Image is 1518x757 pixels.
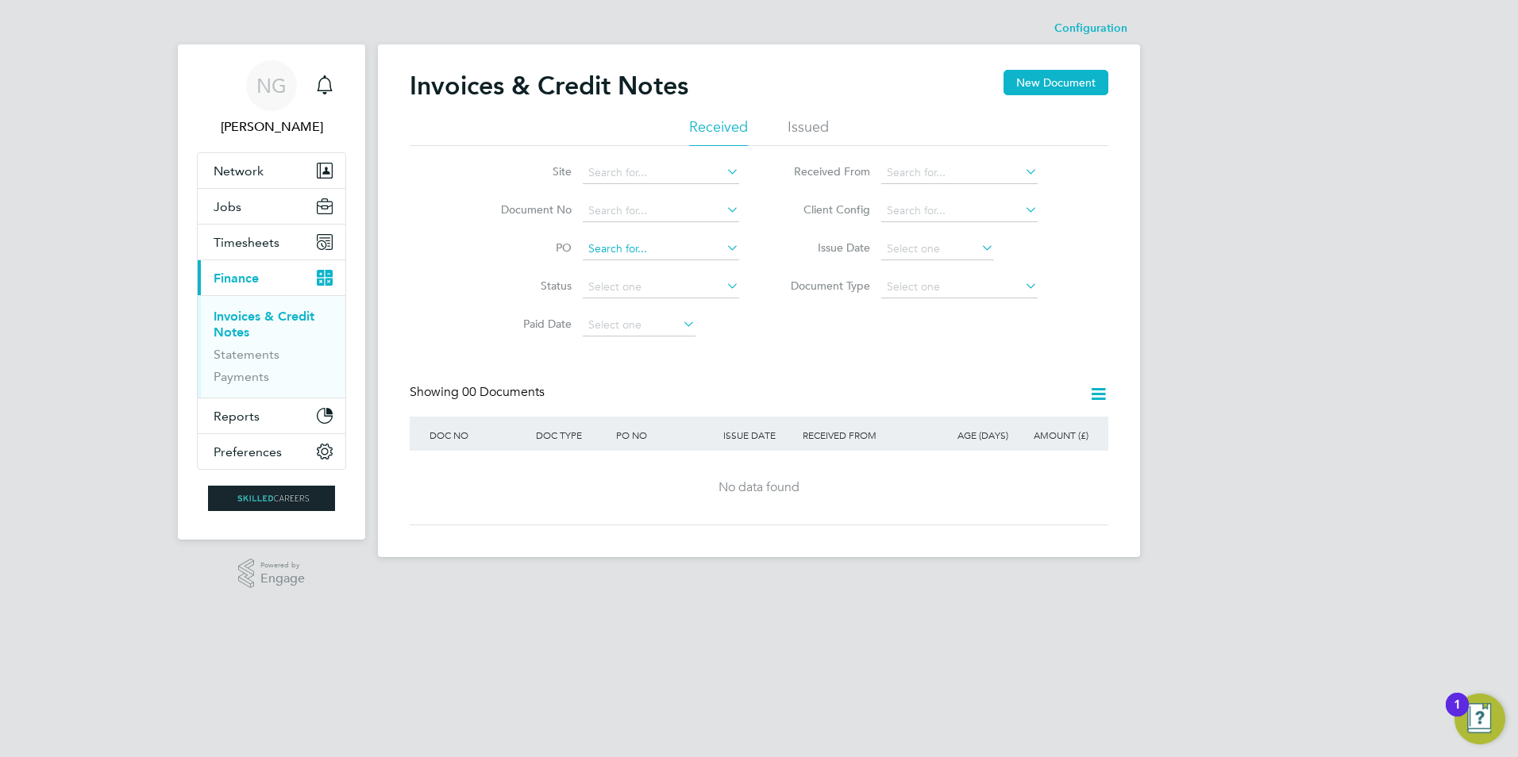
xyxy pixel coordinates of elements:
[214,347,279,362] a: Statements
[779,279,870,293] label: Document Type
[1012,417,1092,453] div: AMOUNT (£)
[214,271,259,286] span: Finance
[214,309,314,340] a: Invoices & Credit Notes
[799,417,932,453] div: RECEIVED FROM
[256,75,287,96] span: NG
[198,153,345,188] button: Network
[410,384,548,401] div: Showing
[198,434,345,469] button: Preferences
[214,369,269,384] a: Payments
[1004,70,1108,95] button: New Document
[1454,694,1505,744] button: Open Resource Center, 1 new notification
[612,417,719,453] div: PO NO
[779,164,870,179] label: Received From
[198,260,345,295] button: Finance
[788,117,829,146] li: Issued
[881,162,1038,184] input: Search for...
[583,200,739,222] input: Search for...
[197,60,346,136] a: NG[PERSON_NAME]
[532,417,612,453] div: DOC TYPE
[480,240,572,255] label: PO
[719,417,799,453] div: ISSUE DATE
[1454,705,1461,725] div: 1
[689,117,748,146] li: Received
[426,479,1092,496] div: No data found
[932,417,1012,453] div: AGE (DAYS)
[1054,13,1127,44] li: Configuration
[214,163,264,179] span: Network
[260,559,305,572] span: Powered by
[779,202,870,217] label: Client Config
[779,240,870,255] label: Issue Date
[214,199,241,214] span: Jobs
[178,44,365,540] nav: Main navigation
[462,384,545,400] span: 00 Documents
[214,444,282,459] span: Preferences
[410,70,688,102] h2: Invoices & Credit Notes
[583,314,695,336] input: Select one
[260,572,305,586] span: Engage
[480,279,572,293] label: Status
[197,486,346,511] a: Go to home page
[426,417,532,453] div: DOC NO
[480,164,572,179] label: Site
[583,162,739,184] input: Search for...
[198,225,345,259] button: Timesheets
[480,317,572,331] label: Paid Date
[214,235,279,250] span: Timesheets
[881,238,994,260] input: Select one
[238,559,306,589] a: Powered byEngage
[197,117,346,136] span: Nikki Grassby
[198,189,345,224] button: Jobs
[198,295,345,398] div: Finance
[480,202,572,217] label: Document No
[583,276,739,298] input: Select one
[214,409,260,424] span: Reports
[881,276,1038,298] input: Select one
[881,200,1038,222] input: Search for...
[583,238,739,260] input: Search for...
[208,486,335,511] img: skilledcareers-logo-retina.png
[198,398,345,433] button: Reports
